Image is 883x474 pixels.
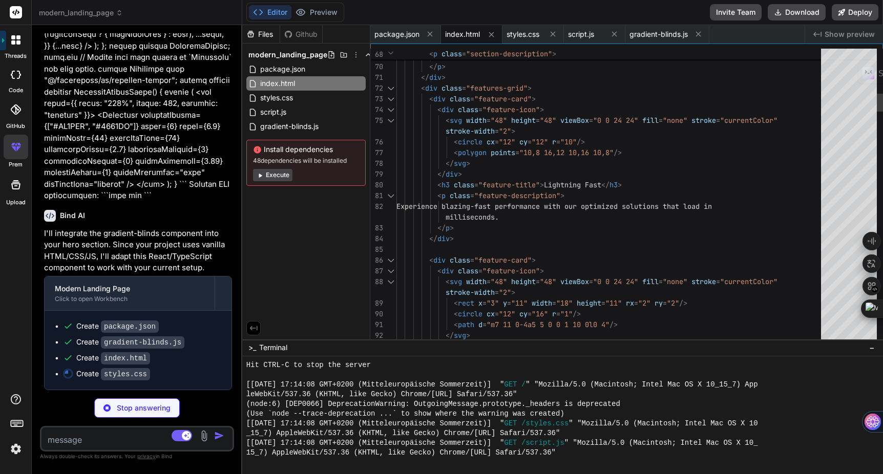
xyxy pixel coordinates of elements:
[280,29,322,39] div: Github
[691,277,716,286] span: stroke
[716,277,720,286] span: =
[667,298,679,308] span: "2"
[556,309,560,318] span: =
[544,180,601,189] span: Lightning Fast
[259,77,296,90] span: index.html
[44,228,232,274] p: I'll integrate the gradient-blinds component into your hero section. Since your project uses vani...
[429,62,437,71] span: </
[450,94,470,103] span: class
[521,380,525,390] span: /
[614,148,622,157] span: />
[482,105,540,114] span: "feature-icon"
[246,428,560,438] span: _15_7) AppleWebKit/537.36 (KHTML, like Gecko) Chrome/[URL] Safari/537.36"
[437,180,441,189] span: <
[370,169,383,180] div: 79
[560,137,577,146] span: "10"
[458,169,462,179] span: >
[466,159,470,168] span: >
[433,94,446,103] span: div
[511,298,528,308] span: "11"
[253,169,292,181] button: Execute
[466,331,470,340] span: >
[532,309,548,318] span: "16"
[638,298,650,308] span: "2"
[540,105,544,114] span: >
[454,298,458,308] span: <
[429,49,433,58] span: <
[569,419,758,428] span: " "Mozilla/5.0 (Macintosh; Intel Mac OS X 10
[446,126,495,136] span: stroke-width
[556,298,573,308] span: "18"
[504,419,517,428] span: GET
[429,234,437,243] span: </
[259,342,287,353] span: Terminal
[446,223,450,232] span: p
[370,115,383,126] div: 75
[499,309,515,318] span: "12"
[370,72,383,83] div: 71
[446,116,450,125] span: <
[470,191,474,200] span: =
[384,276,397,287] div: Click to collapse the range.
[433,255,446,265] span: div
[60,210,85,221] h6: Bind AI
[487,277,491,286] span: =
[437,169,446,179] span: </
[519,148,614,157] span: "10,8 16,12 10,16 10,8"
[568,29,594,39] span: script.js
[663,298,667,308] span: =
[507,298,511,308] span: =
[370,94,383,104] div: 73
[655,298,663,308] span: ry
[560,309,573,318] span: "1"
[446,277,450,286] span: <
[474,191,560,200] span: "feature-description"
[441,73,446,82] span: >
[458,266,478,275] span: class
[370,180,383,190] div: 80
[487,137,495,146] span: cx
[466,49,552,58] span: "section-description"
[441,62,446,71] span: >
[458,137,482,146] span: circle
[532,298,552,308] span: width
[504,438,517,448] span: GET
[370,49,383,60] span: 68
[482,298,487,308] span: =
[462,83,466,93] span: =
[249,5,291,19] button: Editor
[474,255,532,265] span: "feature-card"
[601,298,605,308] span: =
[6,198,26,207] label: Upload
[101,368,150,380] code: styles.css
[487,116,491,125] span: =
[474,180,478,189] span: =
[370,147,383,158] div: 77
[609,180,618,189] span: h3
[528,83,532,93] span: >
[76,321,159,332] div: Create
[421,83,425,93] span: <
[9,86,23,95] label: code
[370,309,383,319] div: 90
[642,116,659,125] span: fill
[593,277,638,286] span: "0 0 24 24"
[370,255,383,266] div: 86
[39,8,123,18] span: modern_landing_page
[589,277,593,286] span: =
[609,320,618,329] span: />
[450,277,462,286] span: svg
[370,298,383,309] div: 89
[370,61,383,72] div: 70
[487,320,609,329] span: "m7 11 0-4a5 5 0 0 1 10 0l0 4"
[384,255,397,266] div: Click to collapse the range.
[626,298,634,308] span: rx
[421,73,429,82] span: </
[429,94,433,103] span: <
[867,339,877,356] button: −
[552,49,556,58] span: >
[691,116,716,125] span: stroke
[511,116,536,125] span: height
[560,116,589,125] span: viewBox
[552,309,556,318] span: r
